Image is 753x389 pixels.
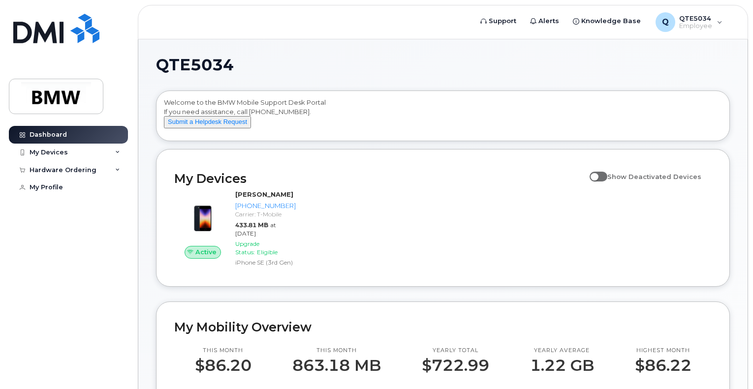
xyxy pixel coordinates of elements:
[195,247,217,257] span: Active
[174,190,300,269] a: Active[PERSON_NAME][PHONE_NUMBER]Carrier: T-Mobile433.81 MBat [DATE]Upgrade Status:EligibleiPhone...
[164,98,722,137] div: Welcome to the BMW Mobile Support Desk Portal If you need assistance, call [PHONE_NUMBER].
[635,357,691,374] p: $86.22
[422,357,489,374] p: $722.99
[164,118,251,125] a: Submit a Helpdesk Request
[235,240,259,256] span: Upgrade Status:
[530,347,594,355] p: Yearly average
[235,190,293,198] strong: [PERSON_NAME]
[156,58,234,72] span: QTE5034
[182,195,223,236] img: image20231002-3703462-1angbar.jpeg
[235,210,296,218] div: Carrier: T-Mobile
[530,357,594,374] p: 1.22 GB
[257,248,278,256] span: Eligible
[292,357,381,374] p: 863.18 MB
[174,320,712,334] h2: My Mobility Overview
[235,201,296,210] div: [PHONE_NUMBER]
[195,357,251,374] p: $86.20
[235,221,268,229] span: 433.81 MB
[422,347,489,355] p: Yearly total
[635,347,691,355] p: Highest month
[174,171,585,186] h2: My Devices
[590,167,597,175] input: Show Deactivated Devices
[292,347,381,355] p: This month
[235,221,276,237] span: at [DATE]
[235,258,296,267] div: iPhone SE (3rd Gen)
[164,116,251,128] button: Submit a Helpdesk Request
[607,173,701,180] span: Show Deactivated Devices
[195,347,251,355] p: This month
[710,346,746,382] iframe: Messenger Launcher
